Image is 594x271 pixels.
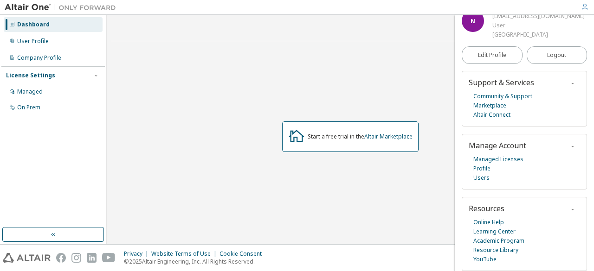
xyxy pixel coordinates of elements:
[17,38,49,45] div: User Profile
[469,203,504,214] span: Resources
[473,101,506,110] a: Marketplace
[17,54,61,62] div: Company Profile
[220,250,267,258] div: Cookie Consent
[5,3,121,12] img: Altair One
[469,77,534,88] span: Support & Services
[3,253,51,263] img: altair_logo.svg
[17,104,40,111] div: On Prem
[473,92,532,101] a: Community & Support
[473,236,524,246] a: Academic Program
[462,46,523,64] a: Edit Profile
[473,164,491,173] a: Profile
[308,133,413,140] div: Start a free trial in the
[478,51,506,59] span: Edit Profile
[473,255,497,264] a: YouTube
[471,17,475,25] span: N
[527,46,588,64] button: Logout
[151,250,220,258] div: Website Terms of Use
[473,155,523,164] a: Managed Licenses
[364,132,413,140] a: Altair Marketplace
[492,21,585,30] div: User
[473,227,516,236] a: Learning Center
[473,173,490,183] a: Users
[71,253,81,263] img: instagram.svg
[6,72,55,79] div: License Settings
[469,140,526,151] span: Manage Account
[17,21,50,28] div: Dashboard
[473,218,504,227] a: Online Help
[102,253,116,263] img: youtube.svg
[56,253,66,263] img: facebook.svg
[492,12,585,21] div: [EMAIL_ADDRESS][DOMAIN_NAME]
[547,50,566,60] span: Logout
[124,258,267,265] p: © 2025 Altair Engineering, Inc. All Rights Reserved.
[473,110,510,120] a: Altair Connect
[17,88,43,95] div: Managed
[124,250,151,258] div: Privacy
[87,253,97,263] img: linkedin.svg
[492,30,585,39] div: [GEOGRAPHIC_DATA]
[473,246,518,255] a: Resource Library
